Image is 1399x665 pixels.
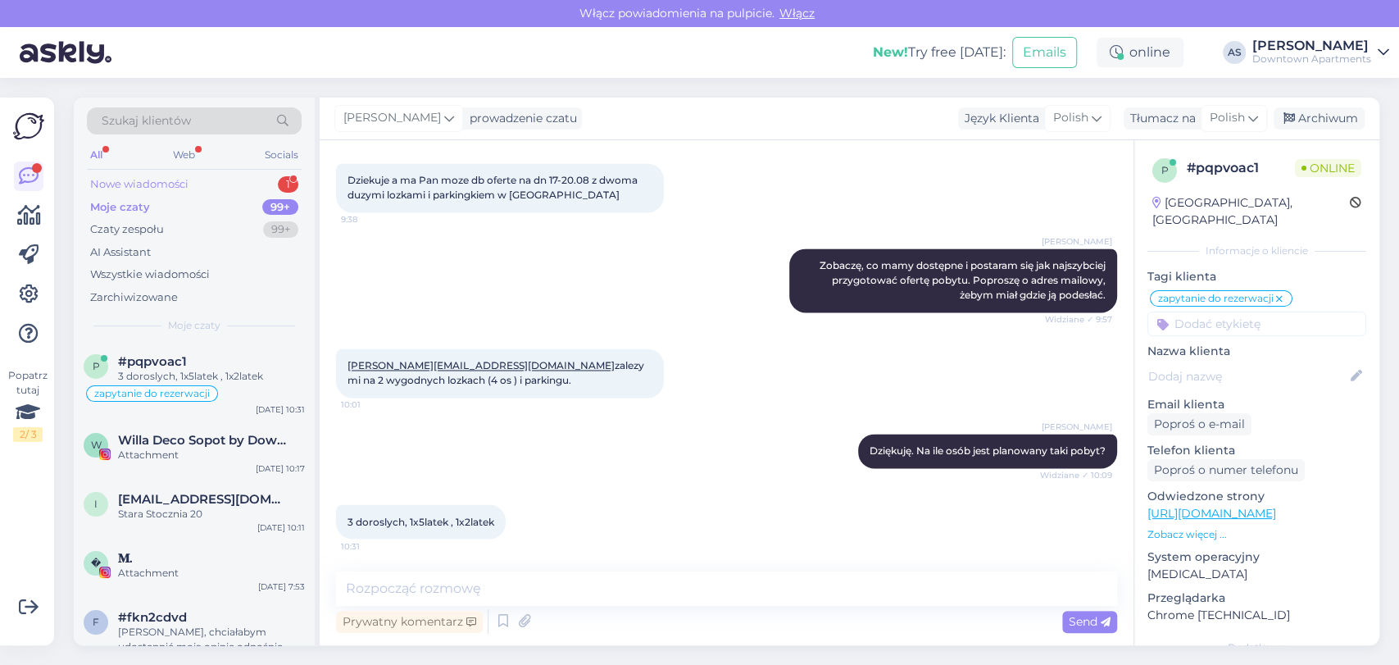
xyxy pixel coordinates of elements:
[13,427,43,442] div: 2 / 3
[263,221,298,238] div: 99+
[1040,469,1112,481] span: Widziane ✓ 10:09
[1295,159,1361,177] span: Online
[91,439,102,451] span: W
[1148,367,1347,385] input: Dodaj nazwę
[1147,607,1366,624] p: Chrome [TECHNICAL_ID]
[1147,527,1366,542] p: Zobacz więcej ...
[341,399,402,411] span: 10:01
[118,610,187,625] span: #fkn2cdvd
[873,43,1006,62] div: Try free [DATE]:
[118,625,305,654] div: [PERSON_NAME], chciałabym udostępnić moją opinię odnośnie jednego z apartamentów. Jak mogę to zro...
[347,515,494,527] span: 3 doroslych, 1x5latek , 1x2latek
[256,403,305,416] div: [DATE] 10:31
[873,44,908,60] b: New!
[1147,549,1366,566] p: System operacyjny
[90,176,189,193] div: Nowe wiadomości
[1223,41,1246,64] div: AS
[341,213,402,225] span: 9:38
[1252,39,1389,66] a: [PERSON_NAME]Downtown Apartments
[1147,459,1305,481] div: Poproś o numer telefonu
[1158,294,1274,303] span: zapytanie do rezerwacji
[347,359,647,386] span: zalezy mi na 2 wygodnych lozkach (4 os ) i parkingu.
[774,6,820,20] span: Włącz
[257,522,305,534] div: [DATE] 10:11
[118,369,305,384] div: 3 doroslych, 1x5latek , 1x2latek
[1147,268,1366,285] p: Tagi klienta
[1147,640,1366,655] div: Dodatkowy
[1097,38,1183,67] div: online
[958,110,1039,127] div: Język Klienta
[90,221,164,238] div: Czaty zespołu
[118,433,288,448] span: Willa Deco Sopot by Downtown Apartments
[1053,109,1088,127] span: Polish
[1069,614,1111,629] span: Send
[118,566,305,581] div: Attachment
[1045,313,1112,326] span: Widziane ✓ 9:57
[1042,421,1112,433] span: [PERSON_NAME]
[341,540,402,552] span: 10:31
[13,111,44,142] img: Askly Logo
[347,174,640,201] span: Dziekuje a ma Pan moze db oferte na dn 17-20.08 z dwoma duzymi lozkami i parkingkiem w [GEOGRAPHI...
[1124,110,1196,127] div: Tłumacz na
[1147,488,1366,505] p: Odwiedzone strony
[1152,194,1350,229] div: [GEOGRAPHIC_DATA], [GEOGRAPHIC_DATA]
[1012,37,1077,68] button: Emails
[118,492,288,507] span: ibritanchuk@gmail.com
[118,448,305,462] div: Attachment
[258,581,305,593] div: [DATE] 7:53
[278,176,298,193] div: 1
[94,498,98,510] span: i
[13,368,43,442] div: Popatrz tutaj
[90,244,151,261] div: AI Assistant
[1161,164,1169,176] span: p
[343,109,441,127] span: [PERSON_NAME]
[261,144,302,166] div: Socials
[102,112,191,130] span: Szukaj klientów
[118,551,133,566] span: 𝐌.
[1147,312,1366,336] input: Dodać etykietę
[870,444,1106,457] span: Dziękuję. Na ile osób jest planowany taki pobyt?
[262,199,298,216] div: 99+
[1147,343,1366,360] p: Nazwa klienta
[1187,158,1295,178] div: # pqpvoac1
[170,144,198,166] div: Web
[463,110,577,127] div: prowadzenie czatu
[256,462,305,475] div: [DATE] 10:17
[1147,442,1366,459] p: Telefon klienta
[820,259,1108,301] span: Zobaczę, co mamy dostępne i postaram się jak najszybciej przygotować ofertę pobytu. Poproszę o ad...
[347,359,615,371] a: [PERSON_NAME][EMAIL_ADDRESS][DOMAIN_NAME]
[168,318,220,333] span: Moje czaty
[90,199,150,216] div: Moje czaty
[93,360,100,372] span: p
[1042,235,1112,248] span: [PERSON_NAME]
[93,616,99,628] span: f
[91,557,101,569] span: �
[1274,107,1365,130] div: Archiwum
[87,144,106,166] div: All
[1147,244,1366,258] div: Informacje o kliencie
[1147,566,1366,583] p: [MEDICAL_DATA]
[1252,52,1371,66] div: Downtown Apartments
[118,507,305,522] div: Stara Stocznia 20
[1147,396,1366,413] p: Email klienta
[1147,590,1366,607] p: Przeglądarka
[1147,506,1276,521] a: [URL][DOMAIN_NAME]
[336,611,483,633] div: Prywatny komentarz
[118,354,187,369] span: #pqpvoac1
[1147,413,1251,435] div: Poproś o e-mail
[90,289,178,306] div: Zarchiwizowane
[1252,39,1371,52] div: [PERSON_NAME]
[90,266,210,283] div: Wszystkie wiadomości
[94,389,210,399] span: zapytanie do rezerwacji
[1210,109,1245,127] span: Polish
